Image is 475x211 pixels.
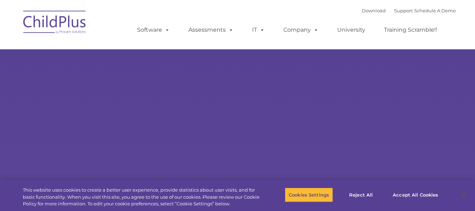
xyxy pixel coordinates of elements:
button: Accept All Cookies [389,187,442,202]
button: Close [456,187,471,203]
button: Cookies Settings [285,187,333,202]
a: Training Scramble!! [377,23,444,37]
div: This website uses cookies to create a better user experience, provide statistics about user visit... [23,187,261,207]
a: University [330,23,372,37]
a: Company [276,23,326,37]
a: IT [245,23,272,37]
a: Schedule A Demo [414,8,456,13]
img: ChildPlus by Procare Solutions [20,6,90,41]
a: Support [394,8,413,13]
button: Reject All [339,187,383,202]
a: Software [130,23,177,37]
a: Assessments [181,23,240,37]
font: | [362,8,456,13]
a: Download [362,8,386,13]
